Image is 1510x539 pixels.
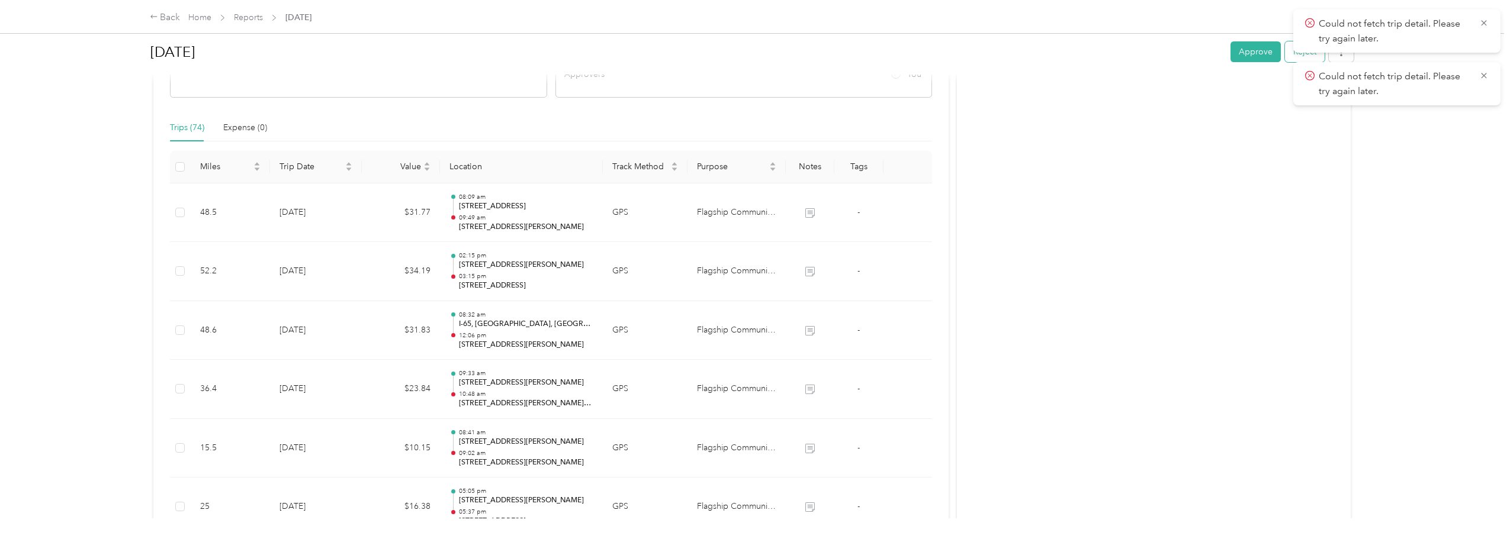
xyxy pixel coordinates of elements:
span: - [857,501,860,511]
td: 36.4 [191,360,270,419]
p: Could not fetch trip detail. Please try again later. [1319,17,1470,46]
td: Flagship Communities [687,477,785,537]
p: [STREET_ADDRESS][PERSON_NAME] [459,495,593,506]
p: 09:33 am [459,369,593,377]
a: Home [188,12,211,22]
span: caret-down [769,166,776,173]
span: - [857,207,860,217]
span: caret-up [671,160,678,167]
p: [STREET_ADDRESS] [459,280,593,291]
p: [STREET_ADDRESS] [459,201,593,212]
p: 02:15 pm [459,251,593,260]
span: - [857,383,860,393]
td: GPS [603,183,687,243]
p: [STREET_ADDRESS][PERSON_NAME] [459,222,593,233]
span: Purpose [697,162,766,172]
p: [STREET_ADDRESS] [459,516,593,527]
td: $16.38 [362,477,440,537]
span: - [857,266,860,276]
td: Flagship Communities [687,242,785,301]
span: caret-down [253,166,261,173]
a: Reports [234,12,263,22]
p: 08:09 am [459,193,593,201]
p: [STREET_ADDRESS][PERSON_NAME] [459,377,593,388]
p: 05:05 pm [459,487,593,495]
p: 10:48 am [459,390,593,398]
p: [STREET_ADDRESS][PERSON_NAME] [459,457,593,468]
p: [STREET_ADDRESS][PERSON_NAME] [459,437,593,447]
th: Value [362,151,440,183]
td: 48.6 [191,301,270,360]
div: Trips (74) [170,121,204,134]
td: [DATE] [270,242,361,301]
p: 09:02 am [459,449,593,457]
span: [DATE] [285,11,311,24]
span: caret-up [345,160,352,167]
td: [DATE] [270,183,361,243]
span: caret-up [253,160,261,167]
p: I-65, [GEOGRAPHIC_DATA], [GEOGRAPHIC_DATA] 47129, [GEOGRAPHIC_DATA] [459,319,593,330]
td: Flagship Communities [687,360,785,419]
h1: Sep 2025 [150,38,1223,66]
td: [DATE] [270,360,361,419]
td: Flagship Communities [687,301,785,360]
td: 15.5 [191,419,270,478]
th: Miles [191,151,270,183]
td: Flagship Communities [687,183,785,243]
span: caret-down [671,166,678,173]
th: Track Method [603,151,687,183]
p: 08:32 am [459,311,593,319]
th: Tags [834,151,883,183]
td: $10.15 [362,419,440,478]
p: [STREET_ADDRESS][PERSON_NAME][PERSON_NAME] [459,398,593,409]
td: 48.5 [191,183,270,243]
iframe: Everlance-gr Chat Button Frame [1444,473,1510,539]
div: Expense (0) [223,121,267,134]
td: $23.84 [362,360,440,419]
span: - [857,443,860,453]
td: 25 [191,477,270,537]
td: [DATE] [270,477,361,537]
div: Back [150,11,181,25]
p: [STREET_ADDRESS][PERSON_NAME] [459,340,593,350]
span: caret-down [345,166,352,173]
span: Miles [200,162,251,172]
span: caret-down [423,166,430,173]
p: 03:15 pm [459,272,593,280]
td: [DATE] [270,301,361,360]
th: Notes [786,151,835,183]
button: Approve [1231,41,1281,62]
td: GPS [603,242,687,301]
p: 12:06 pm [459,331,593,340]
span: caret-up [423,160,430,167]
td: GPS [603,477,687,537]
span: caret-up [769,160,776,167]
th: Trip Date [270,151,361,183]
td: GPS [603,419,687,478]
p: 05:37 pm [459,508,593,516]
td: 52.2 [191,242,270,301]
span: Value [371,162,421,172]
span: Track Method [612,162,669,172]
p: [STREET_ADDRESS][PERSON_NAME] [459,260,593,270]
p: 09:49 am [459,214,593,222]
th: Location [440,151,603,183]
button: Reject [1285,41,1325,62]
th: Purpose [687,151,785,183]
td: $31.77 [362,183,440,243]
p: 08:41 am [459,428,593,437]
p: Could not fetch trip detail. Please try again later. [1319,69,1470,98]
td: $34.19 [362,242,440,301]
td: $31.83 [362,301,440,360]
td: [DATE] [270,419,361,478]
td: Flagship Communities [687,419,785,478]
span: - [857,325,860,335]
td: GPS [603,360,687,419]
td: GPS [603,301,687,360]
span: Trip Date [279,162,342,172]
